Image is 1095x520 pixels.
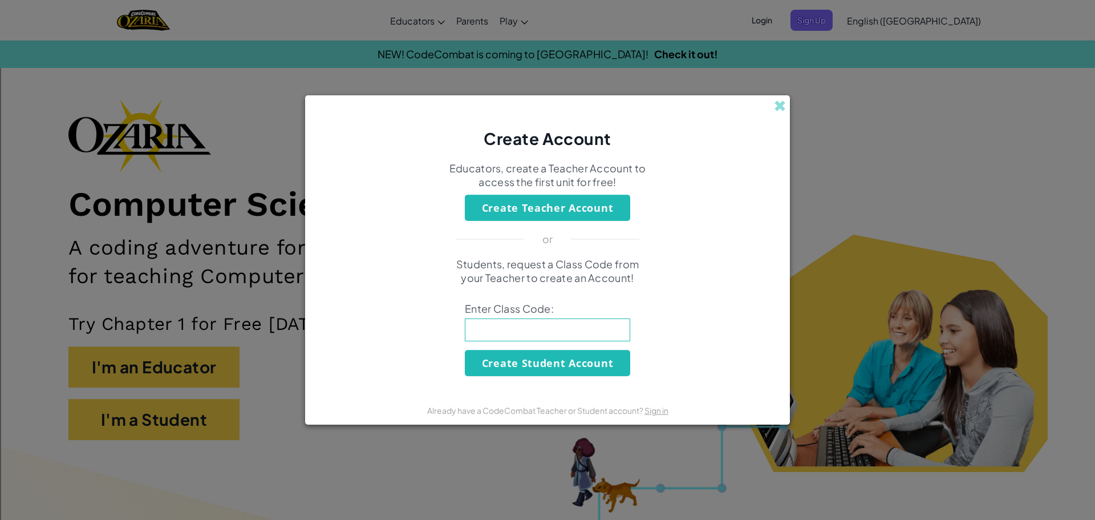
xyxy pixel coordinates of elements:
div: Sign out [5,56,1090,66]
div: Delete [5,35,1090,46]
div: Move To ... [5,76,1090,87]
span: Enter Class Code: [465,302,630,316]
div: Move To ... [5,25,1090,35]
div: Sort New > Old [5,15,1090,25]
div: Sort A > Z [5,5,1090,15]
p: Students, request a Class Code from your Teacher to create an Account! [448,257,647,285]
button: Create Teacher Account [465,195,630,221]
a: Sign in [644,405,668,416]
p: Educators, create a Teacher Account to access the first unit for free! [448,162,647,189]
button: Create Student Account [465,350,630,376]
div: Rename [5,66,1090,76]
div: Options [5,46,1090,56]
span: Create Account [484,128,611,148]
p: or [542,232,553,246]
span: Already have a CodeCombat Teacher or Student account? [427,405,644,416]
